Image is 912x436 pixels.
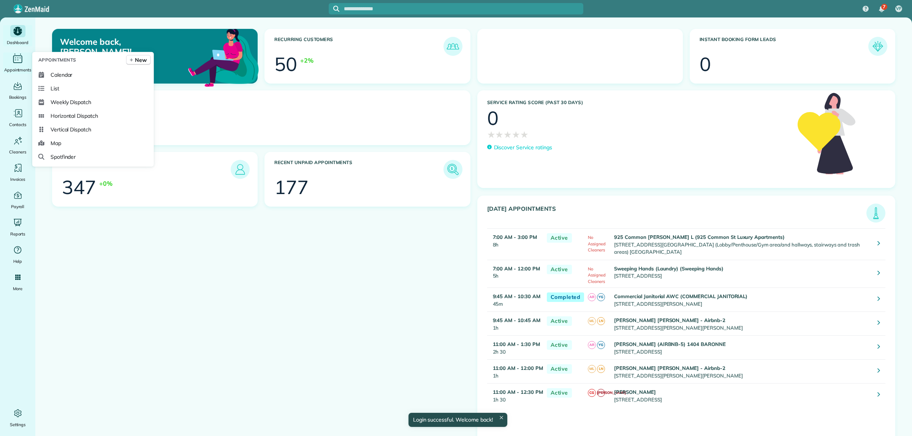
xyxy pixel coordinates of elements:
[13,285,22,292] span: More
[51,126,91,133] span: Vertical Dispatch
[7,39,28,46] span: Dashboard
[493,389,543,395] strong: 11:00 AM - 12:30 PM
[135,56,147,64] span: New
[10,175,25,183] span: Invoices
[493,341,540,347] strong: 11:00 AM - 1:30 PM
[868,205,883,221] img: icon_todays_appointments-901f7ab196bb0bea1936b74009e4eb5ffbc2d2711fa7634e0d609ed5ef32b18b.png
[35,123,151,136] a: Vertical Dispatch
[612,288,872,312] td: [STREET_ADDRESS][PERSON_NAME]
[494,144,552,152] p: Discover Service ratings
[612,312,872,336] td: [STREET_ADDRESS][PERSON_NAME][PERSON_NAME]
[493,265,540,272] strong: 7:00 AM - 12:00 PM
[51,112,98,120] span: Horizontal Dispatch
[487,384,543,408] td: 1h 30
[612,260,872,288] td: [STREET_ADDRESS]
[333,6,339,12] svg: Focus search
[547,388,572,398] span: Active
[547,292,584,302] span: Completed
[487,128,496,141] span: ★
[597,365,605,373] span: LN
[487,336,543,360] td: 2h 30
[3,244,32,265] a: Help
[9,93,27,101] span: Bookings
[487,312,543,336] td: 1h
[9,121,26,128] span: Contacts
[35,150,151,164] a: Spotfinder
[274,178,309,197] div: 177
[520,128,529,141] span: ★
[445,162,461,177] img: icon_unpaid_appointments-47b8ce3997adf2238b356f14209ab4cced10bd1f174958f3ca8f1d0dd7fffeee.png
[51,139,61,147] span: Map
[3,25,32,46] a: Dashboard
[700,55,711,74] div: 0
[588,317,596,325] span: ML
[35,136,151,150] a: Map
[487,144,552,152] a: Discover Service ratings
[487,100,790,105] h3: Service Rating score (past 30 days)
[487,360,543,384] td: 1h
[512,128,520,141] span: ★
[547,340,572,350] span: Active
[493,293,540,299] strong: 9:45 AM - 10:30 AM
[3,80,32,101] a: Bookings
[300,56,313,65] div: +2%
[38,56,76,64] span: Appointments
[126,55,151,65] a: New
[612,229,872,260] td: [STREET_ADDRESS][GEOGRAPHIC_DATA] (Lobby/Penthouse/Gym area/and hallways, stairways and trash are...
[614,389,656,395] strong: [PERSON_NAME]
[612,360,872,384] td: [STREET_ADDRESS][PERSON_NAME][PERSON_NAME]
[4,66,32,74] span: Appointments
[3,216,32,238] a: Reports
[614,365,725,371] strong: [PERSON_NAME] [PERSON_NAME] - Airbnb-2
[9,148,26,156] span: Cleaners
[547,364,572,374] span: Active
[329,6,339,12] button: Focus search
[614,341,726,347] strong: [PERSON_NAME] (AIRBNB-5) 1404 BARONNE
[11,203,25,210] span: Payroll
[274,37,443,56] h3: Recurring Customers
[614,234,785,240] strong: 925 Common [PERSON_NAME] L (925 Common St Luxury Apartments)
[597,317,605,325] span: LN
[588,341,596,349] span: AR
[495,128,503,141] span: ★
[274,160,443,179] h3: Recent unpaid appointments
[3,407,32,428] a: Settings
[62,160,231,179] h3: Leads
[588,235,606,253] span: No Assigned Cleaners
[588,365,596,373] span: ML
[700,37,868,56] h3: Instant Booking Form Leads
[35,95,151,109] a: Weekly Dispatch
[597,389,605,397] span: [PERSON_NAME]
[487,205,867,223] h3: [DATE] Appointments
[3,189,32,210] a: Payroll
[597,293,605,301] span: YG
[3,162,32,183] a: Invoices
[10,230,25,238] span: Reports
[3,134,32,156] a: Cleaners
[487,109,499,128] div: 0
[51,98,91,106] span: Weekly Dispatch
[870,39,885,54] img: icon_form_leads-04211a6a04a5b2264e4ee56bc0799ec3eb69b7e499cbb523a139df1d13a81ae0.png
[487,288,543,312] td: 45m
[99,179,112,188] div: +0%
[35,109,151,123] a: Horizontal Dispatch
[588,389,596,397] span: CG
[614,265,723,272] strong: Sweeping Hands (Laundry) (Sweeping Hands)
[62,178,96,197] div: 347
[503,128,512,141] span: ★
[612,336,872,360] td: [STREET_ADDRESS]
[896,6,901,12] span: VF
[3,107,32,128] a: Contacts
[274,55,297,74] div: 50
[233,162,248,177] img: icon_leads-1bed01f49abd5b7fead27621c3d59655bb73ed531f8eeb49469d10e621d6b896.png
[35,82,151,95] a: List
[487,229,543,260] td: 8h
[874,1,890,17] div: 7 unread notifications
[445,39,461,54] img: icon_recurring_customers-cf858462ba22bcd05b5a5880d41d6543d210077de5bb9ebc9590e49fd87d84ed.png
[3,52,32,74] a: Appointments
[35,68,151,82] a: Calendar
[51,85,59,92] span: List
[588,293,596,301] span: AR
[493,365,543,371] strong: 11:00 AM - 12:00 PM
[547,265,572,274] span: Active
